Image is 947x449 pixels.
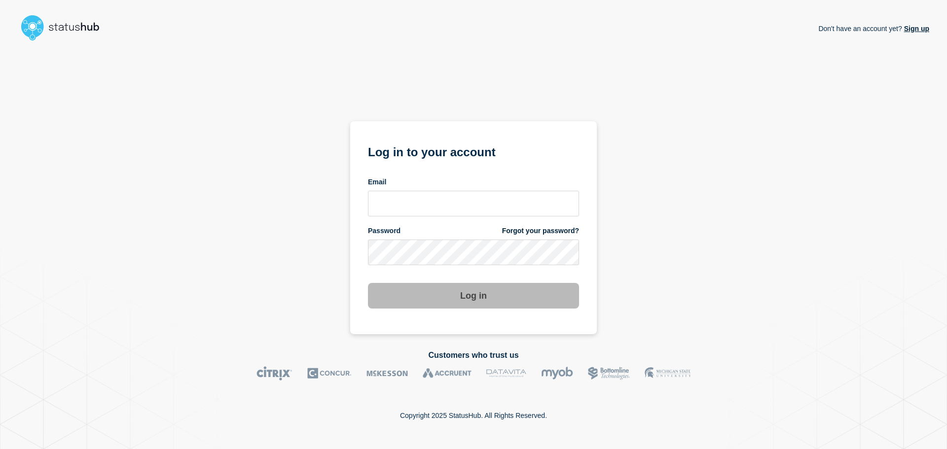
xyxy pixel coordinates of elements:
[366,366,408,380] img: McKesson logo
[588,366,630,380] img: Bottomline logo
[368,226,401,236] span: Password
[18,12,111,43] img: StatusHub logo
[541,366,573,380] img: myob logo
[502,226,579,236] a: Forgot your password?
[368,142,579,160] h1: Log in to your account
[486,366,526,380] img: DataVita logo
[818,17,929,40] p: Don't have an account yet?
[423,366,472,380] img: Accruent logo
[368,191,579,216] input: email input
[307,366,352,380] img: Concur logo
[368,283,579,309] button: Log in
[368,240,579,265] input: password input
[645,366,691,380] img: MSU logo
[256,366,292,380] img: Citrix logo
[368,177,386,187] span: Email
[902,25,929,33] a: Sign up
[400,412,547,419] p: Copyright 2025 StatusHub. All Rights Reserved.
[18,351,929,360] h2: Customers who trust us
